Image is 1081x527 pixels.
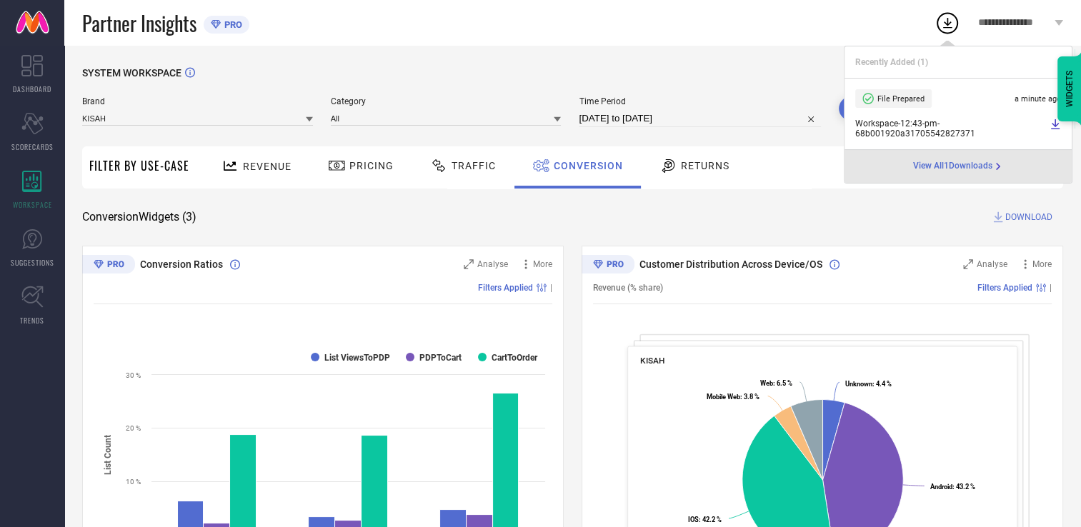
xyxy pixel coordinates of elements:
text: CartToOrder [492,353,538,363]
span: Partner Insights [82,9,196,38]
span: SCORECARDS [11,141,54,152]
tspan: Web [759,379,772,387]
span: WORKSPACE [13,199,52,210]
text: List ViewsToPDP [324,353,390,363]
span: Analyse [977,259,1007,269]
span: Revenue (% share) [593,283,663,293]
span: PRO [221,19,242,30]
span: Brand [82,96,313,106]
button: Search [839,96,916,121]
span: Conversion [554,160,623,171]
text: : 6.5 % [759,379,792,387]
span: Time Period [579,96,821,106]
span: SYSTEM WORKSPACE [82,67,181,79]
span: More [1032,259,1052,269]
span: Filters Applied [977,283,1032,293]
span: View All 1 Downloads [913,161,992,172]
span: a minute ago [1015,94,1061,104]
span: Customer Distribution Across Device/OS [639,259,822,270]
span: Filter By Use-Case [89,157,189,174]
span: TRENDS [20,315,44,326]
a: View All1Downloads [913,161,1004,172]
span: Analyse [477,259,508,269]
div: Premium [82,255,135,276]
span: | [550,283,552,293]
span: Returns [681,160,729,171]
text: 30 % [126,371,141,379]
tspan: Unknown [845,380,872,388]
span: KISAH [640,356,664,366]
a: Download [1050,119,1061,139]
span: Revenue [243,161,292,172]
tspan: List Count [103,434,113,474]
tspan: Mobile Web [707,393,740,401]
div: Premium [582,255,634,276]
span: More [533,259,552,269]
svg: Zoom [464,259,474,269]
text: PDPToCart [419,353,462,363]
span: Conversion Ratios [140,259,223,270]
tspan: IOS [688,516,699,523]
text: : 4.4 % [845,380,892,388]
text: : 42.2 % [688,516,722,523]
span: DOWNLOAD [1005,210,1052,224]
span: DASHBOARD [13,84,51,94]
text: 10 % [126,478,141,486]
span: Filters Applied [478,283,533,293]
text: 20 % [126,424,141,432]
span: SUGGESTIONS [11,257,54,268]
span: Category [331,96,562,106]
tspan: Android [930,483,952,491]
span: Workspace - 12:43-pm - 68b001920a31705542827371 [855,119,1046,139]
span: Traffic [452,160,496,171]
text: : 3.8 % [707,393,759,401]
span: File Prepared [877,94,925,104]
div: Open download page [913,161,1004,172]
span: Recently Added ( 1 ) [855,57,928,67]
span: Pricing [349,160,394,171]
input: Select time period [579,110,821,127]
span: | [1050,283,1052,293]
span: Conversion Widgets ( 3 ) [82,210,196,224]
div: Open download list [935,10,960,36]
text: : 43.2 % [930,483,975,491]
svg: Zoom [963,259,973,269]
